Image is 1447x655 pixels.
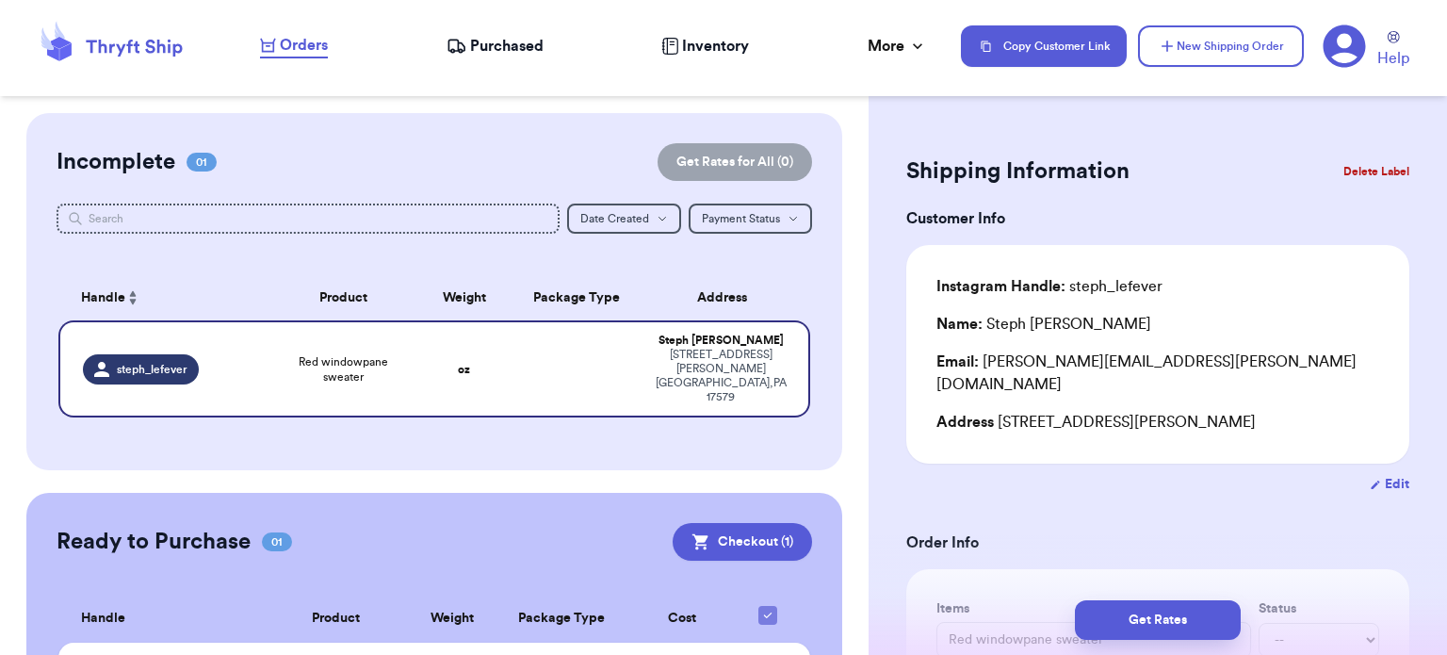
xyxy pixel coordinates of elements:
[1377,31,1409,70] a: Help
[567,204,681,234] button: Date Created
[906,207,1409,230] h3: Customer Info
[936,354,979,369] span: Email:
[125,287,140,309] button: Sort ascending
[280,34,328,57] span: Orders
[458,364,470,375] strong: oz
[702,213,780,224] span: Payment Status
[673,523,812,561] button: Checkout (1)
[57,527,251,557] h2: Ready to Purchase
[868,35,927,57] div: More
[906,156,1130,187] h2: Shipping Information
[661,35,749,57] a: Inventory
[262,532,292,551] span: 01
[658,143,812,181] button: Get Rates for All (0)
[280,354,408,385] span: Red windowpane sweater
[936,415,994,430] span: Address
[936,313,1151,336] div: Steph [PERSON_NAME]
[117,362,187,377] span: steph_lefever
[1336,151,1417,192] button: Delete Label
[510,275,645,320] th: Package Type
[470,35,544,57] span: Purchased
[419,275,510,320] th: Weight
[580,213,649,224] span: Date Created
[656,334,786,348] div: Steph [PERSON_NAME]
[81,288,125,308] span: Handle
[644,275,810,320] th: Address
[187,153,217,172] span: 01
[936,411,1379,434] div: [STREET_ADDRESS][PERSON_NAME]
[656,348,786,404] div: [STREET_ADDRESS][PERSON_NAME] [GEOGRAPHIC_DATA] , PA 17579
[57,204,560,234] input: Search
[936,275,1162,298] div: steph_lefever
[260,34,328,58] a: Orders
[936,279,1065,294] span: Instagram Handle:
[1075,600,1241,640] button: Get Rates
[961,25,1127,67] button: Copy Customer Link
[627,595,737,643] th: Cost
[263,595,409,643] th: Product
[57,147,175,177] h2: Incomplete
[689,204,812,234] button: Payment Status
[936,317,983,332] span: Name:
[496,595,628,643] th: Package Type
[906,532,1409,554] h3: Order Info
[1377,47,1409,70] span: Help
[268,275,419,320] th: Product
[1138,25,1304,67] button: New Shipping Order
[447,35,544,57] a: Purchased
[682,35,749,57] span: Inventory
[81,609,125,629] span: Handle
[409,595,496,643] th: Weight
[936,351,1379,396] div: [PERSON_NAME][EMAIL_ADDRESS][PERSON_NAME][DOMAIN_NAME]
[1370,475,1409,494] button: Edit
